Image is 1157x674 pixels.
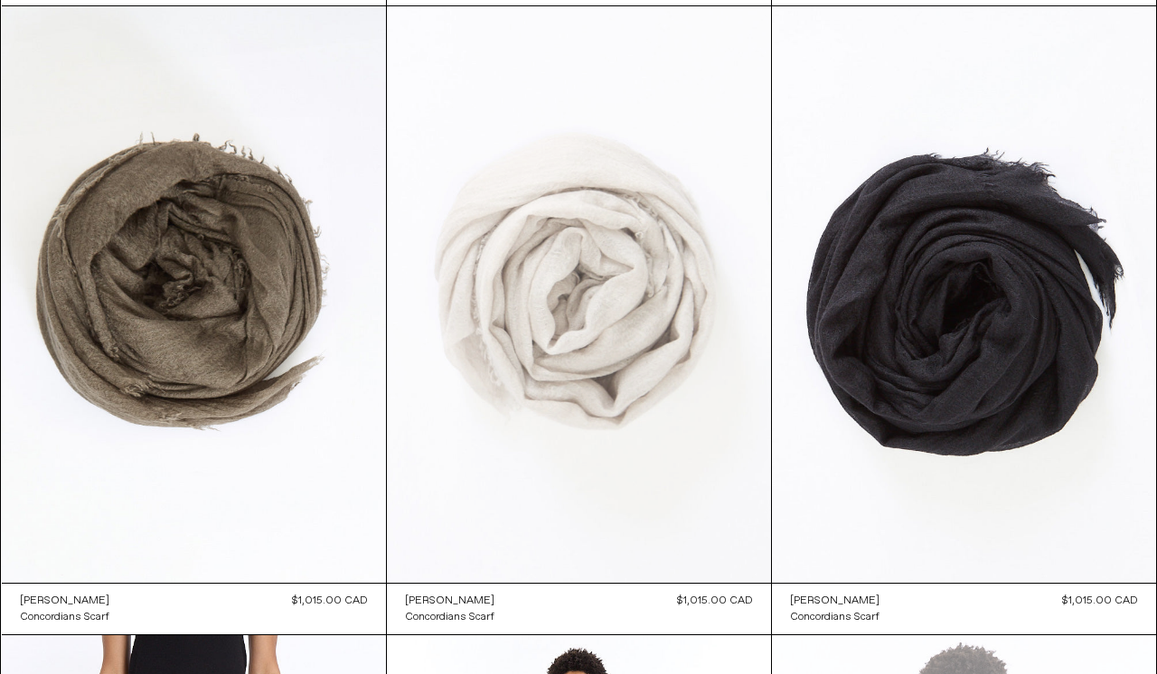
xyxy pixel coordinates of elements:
div: $1,015.00 CAD [677,593,753,609]
a: [PERSON_NAME] [20,593,109,609]
div: [PERSON_NAME] [20,594,109,609]
div: [PERSON_NAME] [790,594,880,609]
div: [PERSON_NAME] [405,594,494,609]
div: Concordians Scarf [790,610,880,625]
a: [PERSON_NAME] [405,593,494,609]
div: $1,015.00 CAD [1062,593,1138,609]
div: Concordians Scarf [20,610,109,625]
img: Rick Owens Concordians Scarf in pearl [387,6,771,583]
img: Rick Owens Concordians Scarf in bosco [2,6,386,583]
a: Concordians Scarf [790,609,880,625]
img: Rick Owens Concordians Scarf in black [772,6,1156,583]
a: Concordians Scarf [20,609,109,625]
a: Concordians Scarf [405,609,494,625]
div: $1,015.00 CAD [292,593,368,609]
a: [PERSON_NAME] [790,593,880,609]
div: Concordians Scarf [405,610,494,625]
